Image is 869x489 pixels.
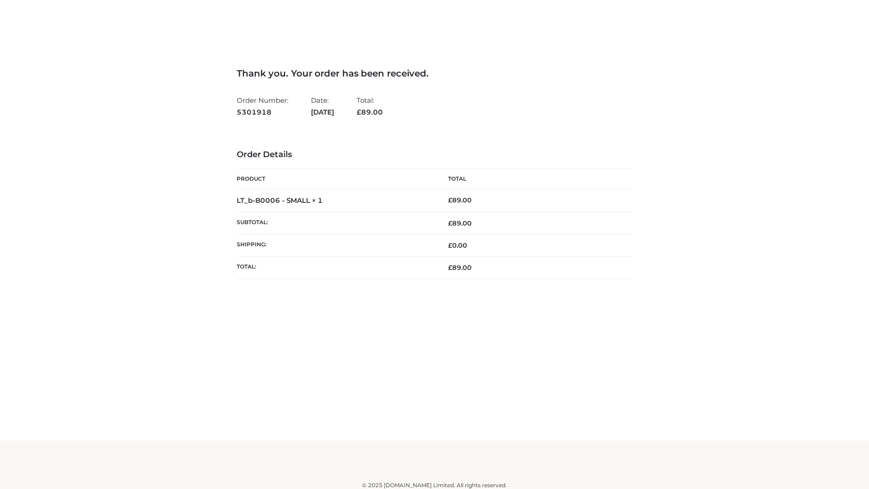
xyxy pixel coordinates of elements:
[237,169,434,189] th: Product
[237,106,288,118] strong: 5301918
[448,196,472,204] bdi: 89.00
[237,92,288,120] li: Order Number:
[357,108,361,116] span: £
[448,264,472,272] span: 89.00
[237,68,632,79] h3: Thank you. Your order has been received.
[448,219,452,227] span: £
[237,150,632,160] h3: Order Details
[311,106,334,118] strong: [DATE]
[237,196,310,205] a: LT_b-B0006 - SMALL
[448,264,452,272] span: £
[237,212,434,234] th: Subtotal:
[237,235,434,257] th: Shipping:
[448,241,467,249] bdi: 0.00
[357,108,383,116] span: 89.00
[448,219,472,227] span: 89.00
[357,92,383,120] li: Total:
[312,196,323,205] strong: × 1
[448,196,452,204] span: £
[448,241,452,249] span: £
[434,169,632,189] th: Total
[311,92,334,120] li: Date:
[237,257,434,279] th: Total:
